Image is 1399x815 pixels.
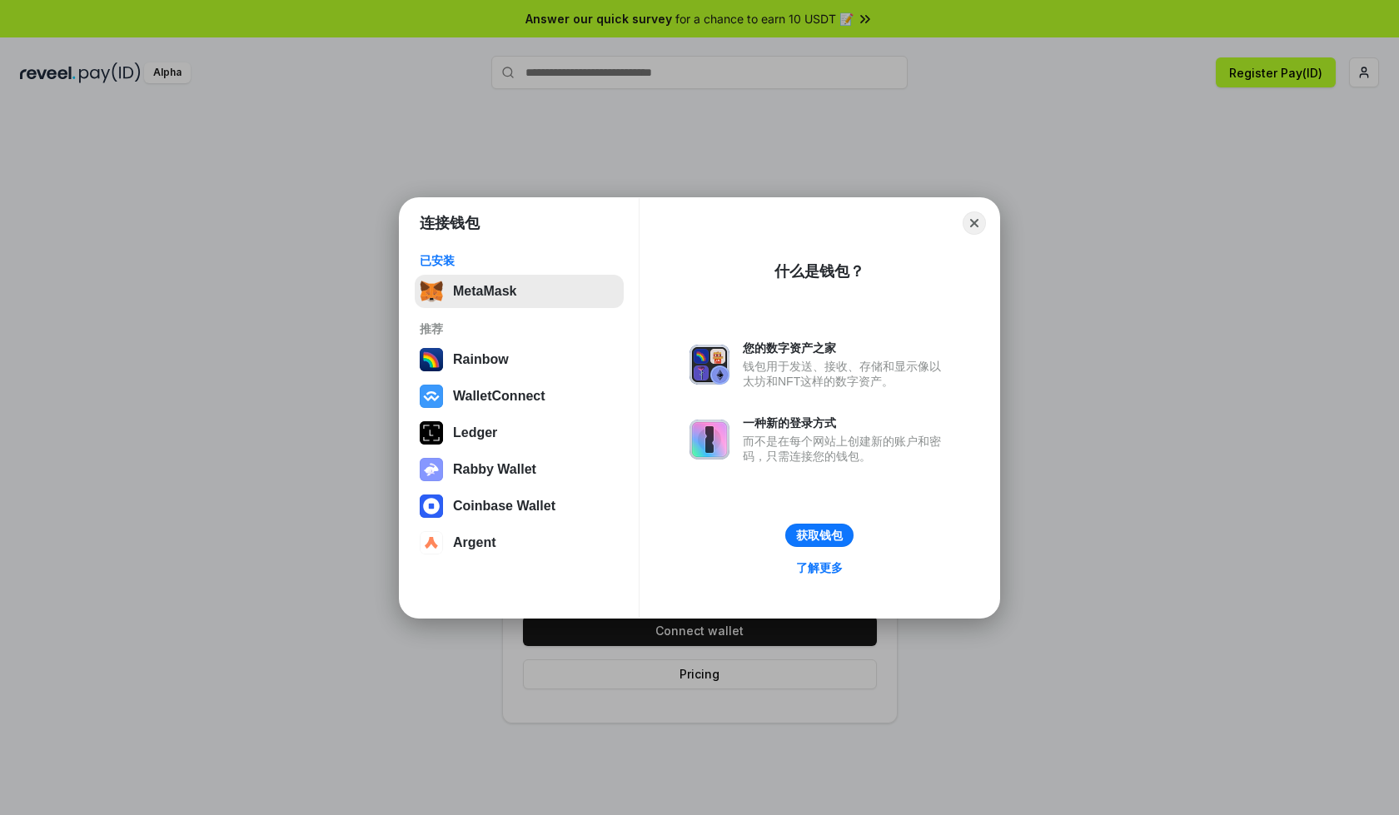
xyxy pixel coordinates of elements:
[774,261,864,281] div: 什么是钱包？
[415,416,624,450] button: Ledger
[420,531,443,554] img: svg+xml,%3Csvg%20width%3D%2228%22%20height%3D%2228%22%20viewBox%3D%220%200%2028%2028%22%20fill%3D...
[743,415,949,430] div: 一种新的登录方式
[420,385,443,408] img: svg+xml,%3Csvg%20width%3D%2228%22%20height%3D%2228%22%20viewBox%3D%220%200%2028%2028%22%20fill%3D...
[690,420,729,460] img: svg+xml,%3Csvg%20xmlns%3D%22http%3A%2F%2Fwww.w3.org%2F2000%2Fsvg%22%20fill%3D%22none%22%20viewBox...
[453,462,536,477] div: Rabby Wallet
[420,494,443,518] img: svg+xml,%3Csvg%20width%3D%2228%22%20height%3D%2228%22%20viewBox%3D%220%200%2028%2028%22%20fill%3D...
[420,253,619,268] div: 已安装
[420,458,443,481] img: svg+xml,%3Csvg%20xmlns%3D%22http%3A%2F%2Fwww.w3.org%2F2000%2Fsvg%22%20fill%3D%22none%22%20viewBox...
[420,280,443,303] img: svg+xml,%3Csvg%20fill%3D%22none%22%20height%3D%2233%22%20viewBox%3D%220%200%2035%2033%22%20width%...
[415,380,624,413] button: WalletConnect
[743,340,949,355] div: 您的数字资产之家
[743,359,949,389] div: 钱包用于发送、接收、存储和显示像以太坊和NFT这样的数字资产。
[420,321,619,336] div: 推荐
[453,389,545,404] div: WalletConnect
[415,343,624,376] button: Rainbow
[420,421,443,445] img: svg+xml,%3Csvg%20xmlns%3D%22http%3A%2F%2Fwww.w3.org%2F2000%2Fsvg%22%20width%3D%2228%22%20height%3...
[415,453,624,486] button: Rabby Wallet
[785,524,854,547] button: 获取钱包
[690,345,729,385] img: svg+xml,%3Csvg%20xmlns%3D%22http%3A%2F%2Fwww.w3.org%2F2000%2Fsvg%22%20fill%3D%22none%22%20viewBox...
[415,489,624,523] button: Coinbase Wallet
[415,275,624,308] button: MetaMask
[453,425,497,440] div: Ledger
[796,528,843,543] div: 获取钱包
[453,284,516,299] div: MetaMask
[963,211,986,235] button: Close
[453,352,509,367] div: Rainbow
[453,535,496,550] div: Argent
[786,557,853,579] a: 了解更多
[415,526,624,559] button: Argent
[453,499,555,514] div: Coinbase Wallet
[420,348,443,371] img: svg+xml,%3Csvg%20width%3D%22120%22%20height%3D%22120%22%20viewBox%3D%220%200%20120%20120%22%20fil...
[743,434,949,464] div: 而不是在每个网站上创建新的账户和密码，只需连接您的钱包。
[796,560,843,575] div: 了解更多
[420,213,480,233] h1: 连接钱包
